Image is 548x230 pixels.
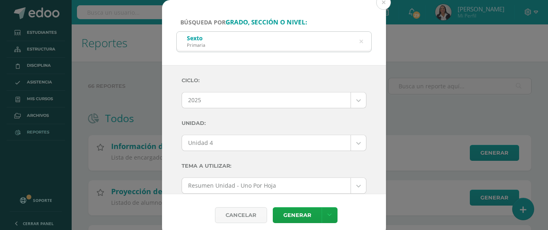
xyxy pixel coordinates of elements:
[182,135,366,151] a: Unidad 4
[177,32,371,52] input: ej. Primero primaria, etc.
[182,92,366,108] a: 2025
[182,115,366,131] label: Unidad:
[182,158,366,174] label: Tema a Utilizar:
[215,207,267,223] div: Cancelar
[182,178,366,193] a: Resumen Unidad - Uno Por Hoja
[187,42,205,48] div: Primaria
[188,92,344,108] span: 2025
[226,18,307,26] strong: grado, sección o nivel:
[188,135,344,151] span: Unidad 4
[188,178,344,193] span: Resumen Unidad - Uno Por Hoja
[273,207,322,223] a: Generar
[180,18,307,26] span: Búsqueda por
[187,34,205,42] div: Sexto
[182,72,366,89] label: Ciclo:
